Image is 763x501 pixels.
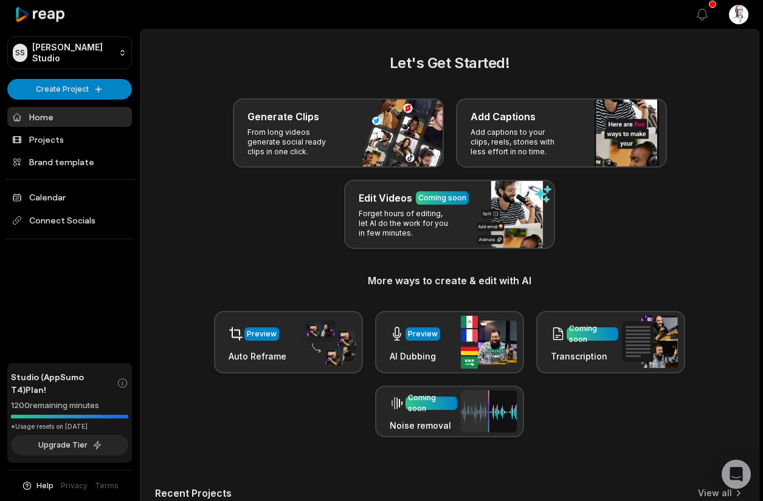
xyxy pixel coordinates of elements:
h2: Let's Get Started! [155,52,744,74]
img: ai_dubbing.png [461,316,517,369]
a: View all [698,487,732,499]
h3: Noise removal [390,419,457,432]
img: noise_removal.png [461,390,517,432]
p: Add captions to your clips, reels, stories with less effort in no time. [471,128,565,157]
a: Projects [7,129,132,149]
span: Connect Socials [7,210,132,231]
a: Calendar [7,187,132,207]
a: Terms [95,480,119,491]
h3: Edit Videos [359,191,412,205]
h3: AI Dubbing [390,350,440,363]
p: [PERSON_NAME] Studio [32,42,114,64]
h3: More ways to create & edit with AI [155,273,744,288]
img: auto_reframe.png [300,319,356,366]
div: *Usage resets on [DATE] [11,422,128,431]
span: Help [36,480,54,491]
div: Preview [247,329,277,339]
h3: Auto Reframe [229,350,286,363]
div: Coming soon [408,392,455,414]
h3: Transcription [551,350,618,363]
div: 1200 remaining minutes [11,400,128,412]
img: transcription.png [622,316,678,368]
div: Open Intercom Messenger [722,460,751,489]
a: Privacy [61,480,88,491]
div: SS [13,44,27,62]
span: Studio (AppSumo T4) Plan! [11,370,117,396]
p: Forget hours of editing, let AI do the work for you in few minutes. [359,209,453,238]
button: Create Project [7,79,132,100]
a: Brand template [7,152,132,172]
div: Preview [408,329,438,339]
button: Upgrade Tier [11,435,128,455]
button: Help [21,480,54,491]
div: Coming soon [418,193,466,203]
div: Coming soon [569,323,616,345]
h2: Recent Projects [155,487,232,499]
p: From long videos generate social ready clips in one click. [247,128,342,157]
h3: Generate Clips [247,109,319,124]
h3: Add Captions [471,109,536,124]
a: Home [7,107,132,127]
